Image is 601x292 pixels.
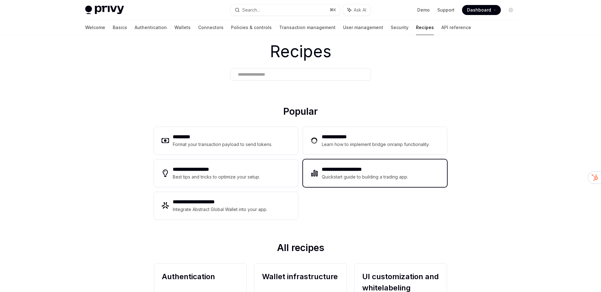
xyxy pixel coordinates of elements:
[230,4,340,16] button: Search...⌘K
[303,127,447,154] a: **** **** ***Learn how to implement bridge onramp functionality.
[354,7,366,13] span: Ask AI
[198,20,223,35] a: Connectors
[441,20,471,35] a: API reference
[154,106,447,119] h2: Popular
[173,141,273,148] div: Format your transaction payload to send tokens.
[279,20,336,35] a: Transaction management
[437,7,455,13] a: Support
[85,20,105,35] a: Welcome
[322,173,408,181] div: Quickstart guide to building a trading app.
[231,20,272,35] a: Policies & controls
[154,242,447,256] h2: All recipes
[417,7,430,13] a: Demo
[416,20,434,35] a: Recipes
[173,173,261,181] div: Best tips and tricks to optimize your setup.
[322,141,431,148] div: Learn how to implement bridge onramp functionality.
[391,20,408,35] a: Security
[343,20,383,35] a: User management
[330,8,336,13] span: ⌘ K
[242,6,260,14] div: Search...
[135,20,167,35] a: Authentication
[113,20,127,35] a: Basics
[85,6,124,14] img: light logo
[506,5,516,15] button: Toggle dark mode
[174,20,191,35] a: Wallets
[467,7,491,13] span: Dashboard
[343,4,371,16] button: Ask AI
[462,5,501,15] a: Dashboard
[173,206,268,213] div: Integrate Abstract Global Wallet into your app.
[154,127,298,154] a: **** ****Format your transaction payload to send tokens.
